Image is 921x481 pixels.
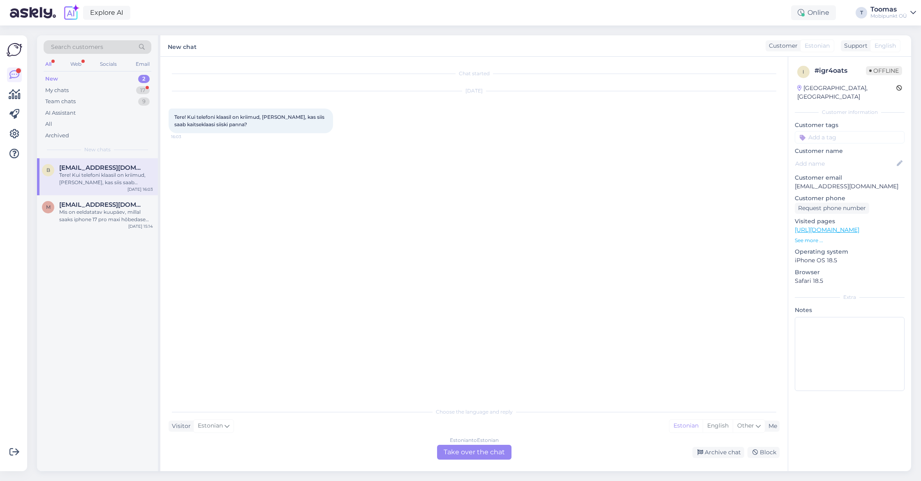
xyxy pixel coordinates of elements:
div: [DATE] [169,87,780,95]
p: Notes [795,306,905,314]
span: Search customers [51,43,103,51]
span: b [46,167,50,173]
div: 2 [138,75,150,83]
div: [DATE] 16:03 [127,186,153,192]
p: Customer tags [795,121,905,129]
p: Safari 18.5 [795,277,905,285]
div: Web [69,59,83,69]
div: 9 [138,97,150,106]
div: English [703,420,733,432]
div: Estonian to Estonian [450,437,499,444]
p: [EMAIL_ADDRESS][DOMAIN_NAME] [795,182,905,191]
div: Request phone number [795,203,869,214]
div: Me [765,422,777,430]
span: Other [737,422,754,429]
p: Customer name [795,147,905,155]
p: iPhone OS 18.5 [795,256,905,265]
span: i [803,69,804,75]
span: 16:03 [171,134,202,140]
a: [URL][DOMAIN_NAME] [795,226,859,234]
div: Socials [98,59,118,69]
span: New chats [84,146,111,153]
span: m [46,204,51,210]
div: T [856,7,867,18]
div: Online [791,5,836,20]
span: marleenmets55@gmail.com [59,201,145,208]
p: See more ... [795,237,905,244]
div: New [45,75,58,83]
div: Tere! Kui telefoni klaasil on kriimud, [PERSON_NAME], kas siis saab kaitseklaasi siiski panna? [59,171,153,186]
span: Estonian [805,42,830,50]
div: Take over the chat [437,445,511,460]
div: Mobipunkt OÜ [870,13,907,19]
p: Customer phone [795,194,905,203]
input: Add name [795,159,895,168]
div: All [44,59,53,69]
div: Archived [45,132,69,140]
div: [GEOGRAPHIC_DATA], [GEOGRAPHIC_DATA] [797,84,896,101]
div: AI Assistant [45,109,76,117]
div: Customer [766,42,798,50]
div: Chat started [169,70,780,77]
div: Choose the language and reply [169,408,780,416]
a: ToomasMobipunkt OÜ [870,6,916,19]
span: Tere! Kui telefoni klaasil on kriimud, [PERSON_NAME], kas siis saab kaitseklaasi siiski panna? [174,114,326,127]
div: Support [841,42,868,50]
div: All [45,120,52,128]
div: Email [134,59,151,69]
span: English [875,42,896,50]
label: New chat [168,40,197,51]
div: Extra [795,294,905,301]
a: Explore AI [83,6,130,20]
span: bibikovbirgit@gmail.com [59,164,145,171]
div: # igr4oats [815,66,866,76]
span: Estonian [198,421,223,430]
div: Team chats [45,97,76,106]
img: Askly Logo [7,42,22,58]
img: explore-ai [62,4,80,21]
div: Visitor [169,422,191,430]
div: Customer information [795,109,905,116]
p: Operating system [795,247,905,256]
p: Visited pages [795,217,905,226]
div: Mis on eeldatatav kuupäev, millal saaks iphone 17 pro maxi hõbedase 256GB kätte? [59,208,153,223]
div: My chats [45,86,69,95]
p: Customer email [795,173,905,182]
div: Archive chat [692,447,744,458]
div: Estonian [669,420,703,432]
div: [DATE] 15:14 [128,223,153,229]
div: Toomas [870,6,907,13]
div: Block [747,447,780,458]
input: Add a tag [795,131,905,143]
span: Offline [866,66,902,75]
div: 17 [136,86,150,95]
p: Browser [795,268,905,277]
